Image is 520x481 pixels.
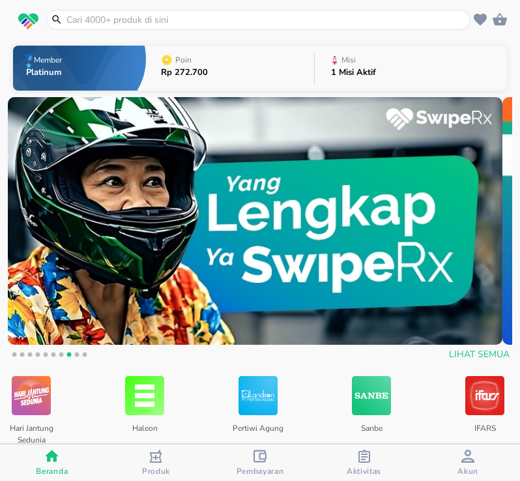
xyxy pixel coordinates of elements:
[13,42,146,94] button: MemberPlatinum
[119,418,170,442] p: Haleon
[70,350,83,363] button: 9
[16,350,29,363] button: 2
[125,373,164,418] img: Haleon
[238,373,278,418] img: Pertiwi Agung
[449,347,510,363] span: Lihat Semua
[345,418,397,442] p: Sanbe
[23,350,36,363] button: 3
[459,418,510,442] p: IFARS
[416,445,520,481] button: Akun
[34,56,62,64] p: Member
[444,343,512,367] button: Lihat Semua
[315,42,507,94] button: Misi1 Misi Aktif
[142,466,170,476] span: Produk
[5,418,57,442] p: Hari Jantung Sedunia
[104,445,209,481] button: Produk
[12,373,51,418] img: Hari Jantung Sedunia
[232,418,283,442] p: Pertiwi Agung
[208,445,312,481] button: Pembayaran
[26,68,65,77] p: Platinum
[175,56,192,64] p: Poin
[341,56,356,64] p: Misi
[8,97,502,345] img: c7736b52-9195-4194-b453-3046d46db5e6.jpeg
[78,350,91,363] button: 10
[161,68,208,77] p: Rp 272.700
[457,466,478,476] span: Akun
[312,445,416,481] button: Aktivitas
[63,350,76,363] button: 8
[237,466,284,476] span: Pembayaran
[347,466,381,476] span: Aktivitas
[31,350,44,363] button: 4
[65,13,467,27] input: Cari 4000+ produk di sini
[47,350,60,363] button: 6
[39,350,52,363] button: 5
[8,350,21,363] button: 1
[18,13,38,30] img: logo_swiperx_s.bd005f3b.svg
[465,373,504,418] img: IFARS
[36,466,68,476] span: Beranda
[146,42,313,94] button: PoinRp 272.700
[55,350,68,363] button: 7
[331,68,376,77] p: 1 Misi Aktif
[352,373,391,418] img: Sanbe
